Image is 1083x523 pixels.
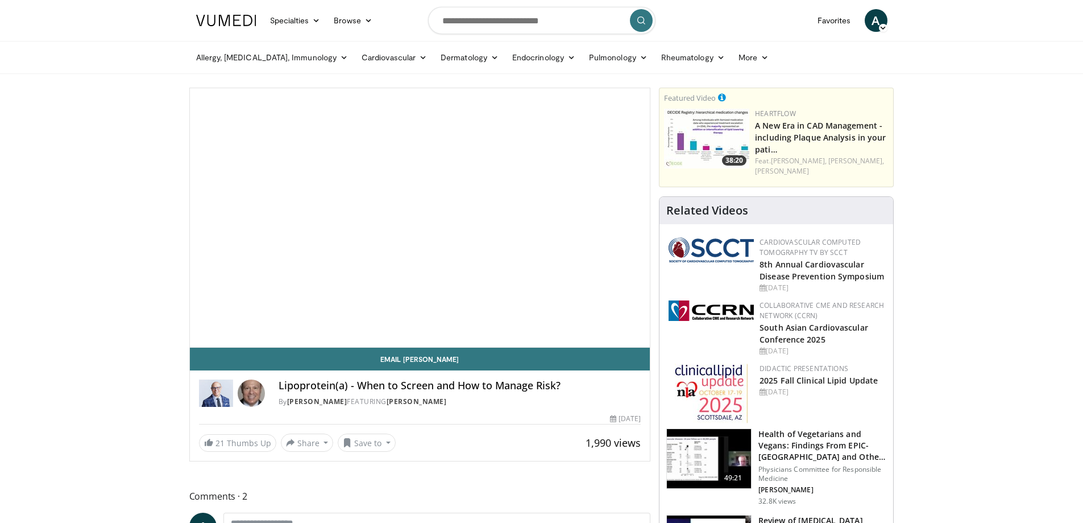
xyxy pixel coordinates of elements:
[263,9,327,32] a: Specialties
[215,438,225,448] span: 21
[338,434,396,452] button: Save to
[760,237,861,257] a: Cardiovascular Computed Tomography TV by SCCT
[760,375,878,386] a: 2025 Fall Clinical Lipid Update
[760,364,884,374] div: Didactic Presentations
[586,436,641,450] span: 1,990 views
[610,414,641,424] div: [DATE]
[666,429,886,506] a: 49:21 Health of Vegetarians and Vegans: Findings From EPIC-[GEOGRAPHIC_DATA] and Othe… Physicians...
[828,156,884,166] a: [PERSON_NAME],
[811,9,858,32] a: Favorites
[189,489,651,504] span: Comments 2
[428,7,655,34] input: Search topics, interventions
[387,397,447,406] a: [PERSON_NAME]
[755,109,796,118] a: Heartflow
[582,46,654,69] a: Pulmonology
[190,348,650,370] a: Email [PERSON_NAME]
[755,166,809,176] a: [PERSON_NAME]
[758,429,886,463] h3: Health of Vegetarians and Vegans: Findings From EPIC-[GEOGRAPHIC_DATA] and Othe…
[505,46,582,69] a: Endocrinology
[669,237,754,262] img: 51a70120-4f25-49cc-93a4-67582377e75f.png.150x105_q85_autocrop_double_scale_upscale_version-0.2.png
[190,88,650,348] video-js: Video Player
[669,300,754,321] img: a04ee3ba-8487-4636-b0fb-5e8d268f3737.png.150x105_q85_autocrop_double_scale_upscale_version-0.2.png
[279,380,641,392] h4: Lipoprotein(a) - When to Screen and How to Manage Risk?
[667,429,751,488] img: 606f2b51-b844-428b-aa21-8c0c72d5a896.150x105_q85_crop-smart_upscale.jpg
[355,46,434,69] a: Cardiovascular
[434,46,505,69] a: Dermatology
[666,204,748,217] h4: Related Videos
[760,346,884,356] div: [DATE]
[758,465,886,483] p: Physicians Committee for Responsible Medicine
[199,434,276,452] a: 21 Thumbs Up
[664,109,749,168] a: 38:20
[664,109,749,168] img: 738d0e2d-290f-4d89-8861-908fb8b721dc.150x105_q85_crop-smart_upscale.jpg
[771,156,827,166] a: [PERSON_NAME],
[758,485,886,495] p: [PERSON_NAME]
[760,322,868,345] a: South Asian Cardiovascular Conference 2025
[760,259,884,282] a: 8th Annual Cardiovascular Disease Prevention Symposium
[865,9,887,32] a: A
[196,15,256,26] img: VuMedi Logo
[732,46,775,69] a: More
[189,46,355,69] a: Allergy, [MEDICAL_DATA], Immunology
[279,397,641,407] div: By FEATURING
[287,397,347,406] a: [PERSON_NAME]
[675,364,748,423] img: d65bce67-f81a-47c5-b47d-7b8806b59ca8.jpg.150x105_q85_autocrop_double_scale_upscale_version-0.2.jpg
[760,283,884,293] div: [DATE]
[755,120,886,155] a: A New Era in CAD Management - including Plaque Analysis in your pati…
[327,9,379,32] a: Browse
[755,156,889,176] div: Feat.
[760,387,884,397] div: [DATE]
[654,46,732,69] a: Rheumatology
[758,497,796,506] p: 32.8K views
[281,434,334,452] button: Share
[238,380,265,407] img: Avatar
[760,300,884,320] a: Collaborative CME and Research Network (CCRN)
[664,93,716,103] small: Featured Video
[720,472,747,484] span: 49:21
[722,155,746,166] span: 38:20
[199,380,233,407] img: Dr. Robert S. Rosenson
